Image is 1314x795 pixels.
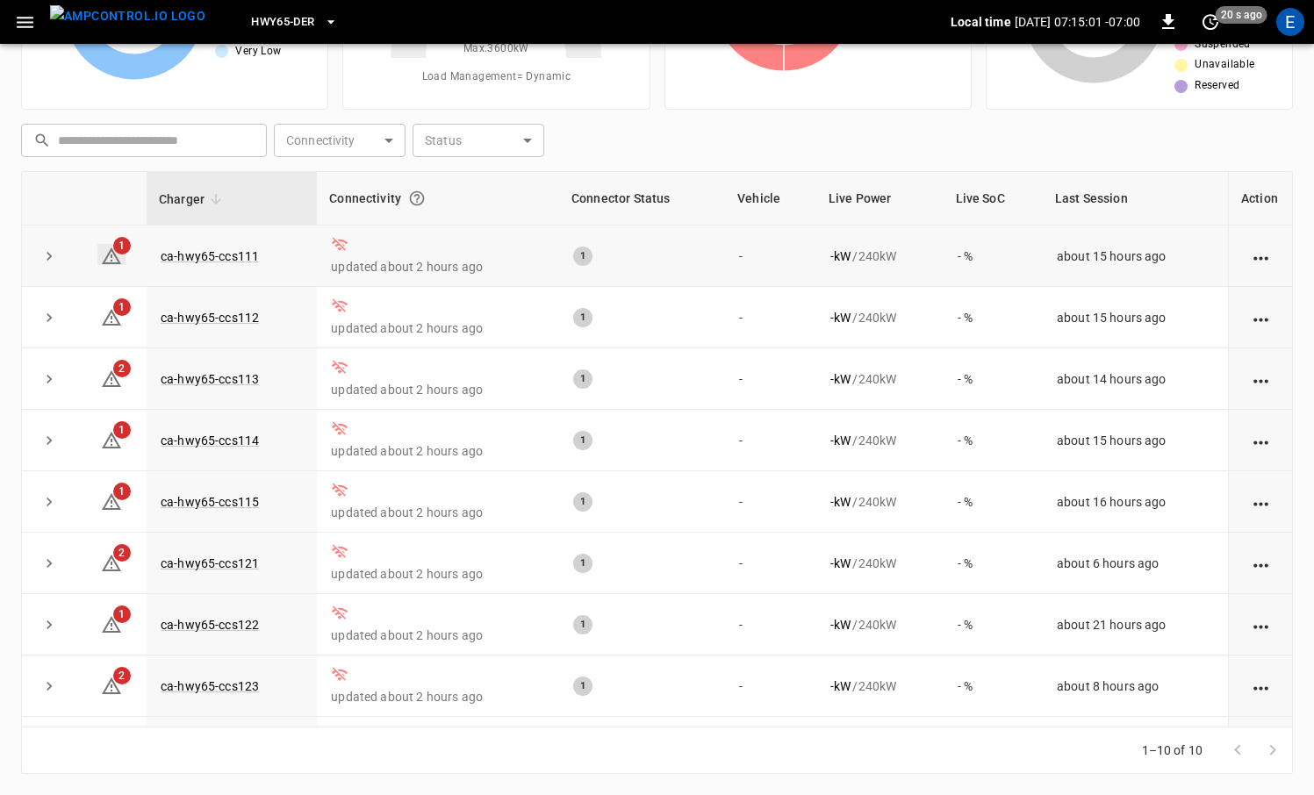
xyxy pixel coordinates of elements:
[830,616,930,634] div: / 240 kW
[944,471,1043,533] td: - %
[816,172,944,226] th: Live Power
[113,605,131,623] span: 1
[573,308,592,327] div: 1
[1250,616,1272,634] div: action cell options
[830,677,851,695] p: - kW
[1250,309,1272,326] div: action cell options
[830,432,851,449] p: - kW
[1043,226,1228,287] td: about 15 hours ago
[830,247,851,265] p: - kW
[830,677,930,695] div: / 240 kW
[331,565,545,583] p: updated about 2 hours ago
[573,492,592,512] div: 1
[1043,172,1228,226] th: Last Session
[36,366,62,392] button: expand row
[331,381,545,398] p: updated about 2 hours ago
[944,533,1043,594] td: - %
[1250,493,1272,511] div: action cell options
[1043,655,1228,717] td: about 8 hours ago
[573,431,592,450] div: 1
[725,471,816,533] td: -
[161,433,259,448] a: ca-hwy65-ccs114
[1043,348,1228,410] td: about 14 hours ago
[830,309,930,326] div: / 240 kW
[251,12,314,32] span: HWY65-DER
[331,258,545,276] p: updated about 2 hours ago
[1043,594,1228,655] td: about 21 hours ago
[113,544,131,562] span: 2
[1250,247,1272,265] div: action cell options
[725,287,816,348] td: -
[101,371,122,385] a: 2
[830,370,930,388] div: / 240 kW
[830,370,851,388] p: - kW
[401,183,433,214] button: Connection between the charger and our software.
[944,655,1043,717] td: - %
[1250,677,1272,695] div: action cell options
[1195,36,1251,54] span: Suspended
[331,688,545,705] p: updated about 2 hours ago
[1250,432,1272,449] div: action cell options
[1043,287,1228,348] td: about 15 hours ago
[830,555,851,572] p: - kW
[725,533,816,594] td: -
[573,247,592,266] div: 1
[944,717,1043,778] td: - %
[331,504,545,521] p: updated about 2 hours ago
[573,615,592,634] div: 1
[113,360,131,377] span: 2
[944,172,1043,226] th: Live SoC
[101,617,122,631] a: 1
[1195,77,1239,95] span: Reserved
[113,237,131,254] span: 1
[36,612,62,638] button: expand row
[830,493,930,511] div: / 240 kW
[573,369,592,389] div: 1
[161,556,259,570] a: ca-hwy65-ccs121
[573,677,592,696] div: 1
[161,618,259,632] a: ca-hwy65-ccs122
[329,183,547,214] div: Connectivity
[944,410,1043,471] td: - %
[101,309,122,323] a: 1
[1195,56,1254,74] span: Unavailable
[161,679,259,693] a: ca-hwy65-ccs123
[944,287,1043,348] td: - %
[830,493,851,511] p: - kW
[244,5,344,39] button: HWY65-DER
[50,5,205,27] img: ampcontrol.io logo
[830,616,851,634] p: - kW
[422,68,571,86] span: Load Management = Dynamic
[161,249,259,263] a: ca-hwy65-ccs111
[830,309,851,326] p: - kW
[97,244,126,265] a: 1
[1043,533,1228,594] td: about 6 hours ago
[36,550,62,577] button: expand row
[830,432,930,449] div: / 240 kW
[161,372,259,386] a: ca-hwy65-ccs113
[101,555,122,569] a: 2
[36,304,62,331] button: expand row
[944,594,1043,655] td: - %
[1196,8,1224,36] button: set refresh interval
[331,442,545,460] p: updated about 2 hours ago
[235,43,281,61] span: Very Low
[830,555,930,572] div: / 240 kW
[1228,172,1292,226] th: Action
[725,226,816,287] td: -
[1043,717,1228,778] td: about 13 hours ago
[725,410,816,471] td: -
[331,627,545,644] p: updated about 2 hours ago
[1043,410,1228,471] td: about 15 hours ago
[830,247,930,265] div: / 240 kW
[101,494,122,508] a: 1
[1216,6,1267,24] span: 20 s ago
[725,594,816,655] td: -
[725,348,816,410] td: -
[113,483,131,500] span: 1
[36,673,62,699] button: expand row
[159,189,227,210] span: Charger
[1250,370,1272,388] div: action cell options
[951,13,1011,31] p: Local time
[573,554,592,573] div: 1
